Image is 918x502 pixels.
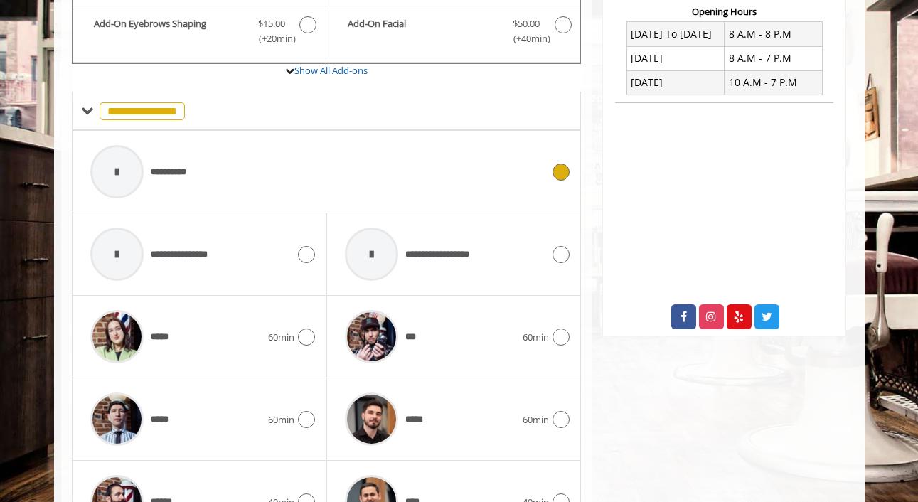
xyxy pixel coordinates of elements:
span: 60min [268,412,294,427]
label: Add-On Facial [333,16,573,50]
td: [DATE] [626,46,725,70]
span: 60min [523,412,549,427]
h3: Opening Hours [615,6,833,16]
td: 8 A.M - 8 P.M [725,22,823,46]
span: $50.00 [513,16,540,31]
td: 8 A.M - 7 P.M [725,46,823,70]
span: $15.00 [258,16,285,31]
td: [DATE] To [DATE] [626,22,725,46]
td: 10 A.M - 7 P.M [725,70,823,95]
td: [DATE] [626,70,725,95]
b: Add-On Facial [348,16,498,46]
label: Add-On Eyebrows Shaping [80,16,319,50]
a: Show All Add-ons [294,64,368,77]
span: (+20min ) [250,31,292,46]
span: 60min [268,330,294,345]
b: Add-On Eyebrows Shaping [94,16,244,46]
span: 60min [523,330,549,345]
span: (+40min ) [505,31,547,46]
